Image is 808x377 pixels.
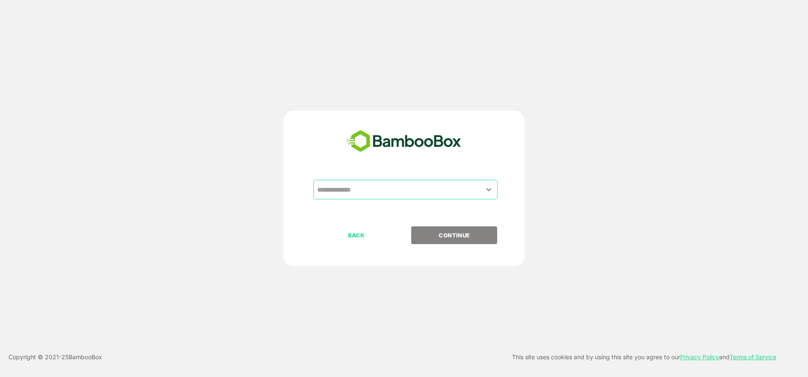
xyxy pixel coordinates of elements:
a: Privacy Policy [680,353,719,360]
button: Open [483,184,495,195]
p: BACK [314,231,399,240]
a: Terms of Service [730,353,776,360]
p: CONTINUE [412,231,497,240]
button: BACK [313,226,399,244]
button: CONTINUE [411,226,497,244]
p: Copyright © 2021- 25 BambooBox [8,352,102,362]
img: bamboobox [342,127,466,155]
p: This site uses cookies and by using this site you agree to our and [512,352,776,362]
